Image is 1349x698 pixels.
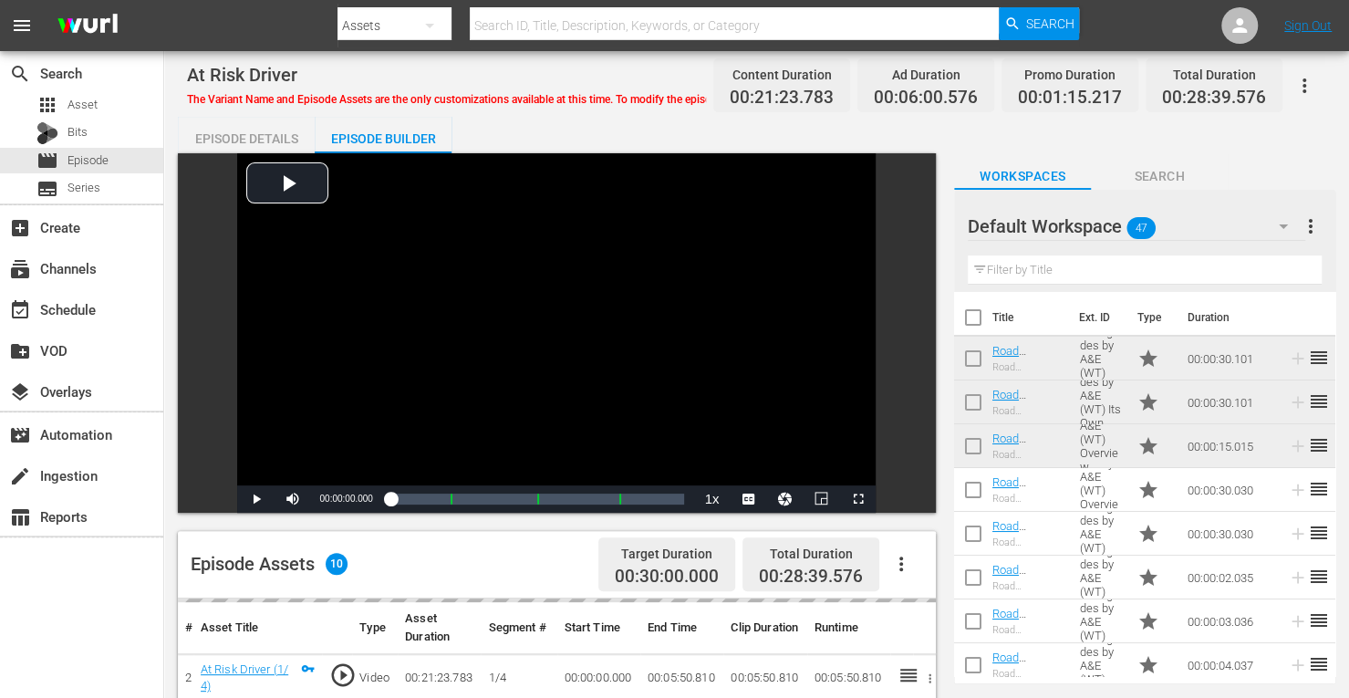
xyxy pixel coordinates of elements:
span: Promo [1137,435,1159,457]
div: Road Renegades Channel ID 2 [992,580,1065,592]
button: Fullscreen [839,485,876,513]
span: 00:30:00.000 [615,567,719,588]
a: Road Renegades by A&E (WT) Parking Wars 30 [992,519,1061,588]
button: Picture-in-Picture [803,485,839,513]
button: Playback Rate [693,485,730,513]
td: 00:00:04.037 [1180,643,1281,687]
span: 10 [326,553,348,575]
th: Asset Title [193,602,322,654]
th: # [178,602,193,654]
th: Ext. ID [1068,292,1126,343]
div: Bits [36,122,58,144]
span: Workspaces [954,165,1091,188]
th: Segment # [481,602,556,654]
td: Road Renegades by A&E (WT) Channel ID 3 [1073,599,1130,643]
td: 00:00:30.101 [1180,380,1281,424]
svg: Add to Episode [1288,568,1308,588]
td: 00:00:02.035 [1180,556,1281,599]
span: 00:21:23.783 [730,88,834,109]
span: reorder [1308,653,1330,675]
a: Road Renegades by A&E (WT) Its Own Channel 30 [992,388,1056,456]
span: reorder [1308,609,1330,631]
span: reorder [1308,566,1330,588]
span: 00:00:00.000 [319,494,372,504]
svg: Add to Episode [1288,392,1308,412]
span: 47 [1126,209,1156,247]
svg: Add to Episode [1288,524,1308,544]
td: Road Renegades by A&E (WT) Its Own Channel 30 [1073,380,1130,424]
th: Duration [1177,292,1286,343]
td: 00:00:03.036 [1180,599,1281,643]
span: Asset [67,96,98,114]
svg: Add to Episode [1288,655,1308,675]
button: Search [999,7,1079,40]
button: Captions [730,485,766,513]
span: Channels [9,258,31,280]
span: Promo [1137,610,1159,632]
div: Road Renegades by A&E (WT) Parking Wars 30 [992,537,1065,548]
div: Episode Builder [315,117,451,161]
div: Road Renegades by A&E (WT) Its Own Channel 30 [992,405,1065,417]
th: End Time [640,602,723,654]
span: 00:01:15.217 [1018,88,1122,109]
td: Road Renegades by A&E (WT) Channel ID 4 [1073,643,1130,687]
span: Bits [67,123,88,141]
div: Progress Bar [391,494,685,505]
span: 00:28:39.576 [1162,88,1266,109]
td: Road Renegades by A&E (WT) Parking Wars 30 [1073,512,1130,556]
span: Promo [1137,567,1159,589]
span: 00:06:00.576 [874,88,978,109]
div: Road Renegades by A&E (WT) Overview Gnarly 30 [992,493,1065,505]
button: Jump To Time [766,485,803,513]
span: Schedule [9,299,31,321]
span: Series [67,179,100,197]
span: VOD [9,340,31,362]
a: Road Renegades by A&E (WT) Overview Cutdown Gnarly 15 [992,432,1056,514]
th: Clip Duration [723,602,806,654]
a: Road Renegades by A&E (WT) Overview Gnarly 30 [992,475,1056,544]
div: Total Duration [759,541,863,567]
span: Promo [1137,391,1159,413]
div: Episode Assets [191,553,348,575]
span: Ingestion [9,465,31,487]
span: Automation [9,424,31,446]
span: The Variant Name and Episode Assets are the only customizations available at this time. To modify... [187,93,934,106]
span: Asset [36,94,58,116]
div: Target Duration [615,541,719,567]
a: Road Renegades Channel ID 3 [992,607,1057,648]
span: Reports [9,506,31,528]
span: Series [36,178,58,200]
td: 00:00:30.030 [1180,512,1281,556]
div: Road Renegades Channel ID 4 [992,668,1065,680]
td: Road Renegades by A&E (WT) Channel ID 2 [1073,556,1130,599]
span: reorder [1308,522,1330,544]
img: ans4CAIJ8jUAAAAAAAAAAAAAAAAAAAAAAAAgQb4GAAAAAAAAAAAAAAAAAAAAAAAAJMjXAAAAAAAAAAAAAAAAAAAAAAAAgAT5G... [44,5,131,47]
button: Episode Details [178,117,315,153]
span: Search [1026,7,1074,40]
div: Video Player [237,153,876,513]
th: Start Time [557,602,640,654]
button: Play [237,485,274,513]
svg: Add to Episode [1288,436,1308,456]
div: Total Duration [1162,62,1266,88]
span: Create [9,217,31,239]
td: Road Renegades by A&E (WT) Overview Gnarly 30 [1073,468,1130,512]
a: At Risk Driver (1/4) [201,662,289,693]
button: Episode Builder [315,117,451,153]
span: Promo [1137,348,1159,370]
th: Type [352,602,398,654]
span: Promo [1137,523,1159,545]
td: 00:00:30.030 [1180,468,1281,512]
span: menu [11,15,33,36]
span: Episode [67,151,109,170]
a: Sign Out [1284,18,1332,33]
svg: Add to Episode [1288,611,1308,631]
td: 00:00:15.015 [1180,424,1281,468]
span: Overlays [9,381,31,403]
span: reorder [1308,478,1330,500]
span: 00:28:39.576 [759,566,863,587]
td: 00:00:30.101 [1180,337,1281,380]
div: Road Renegades by A&E (WT) Overview Cutdown Gnarly 15 [992,449,1065,461]
span: reorder [1308,434,1330,456]
button: more_vert [1300,204,1322,248]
